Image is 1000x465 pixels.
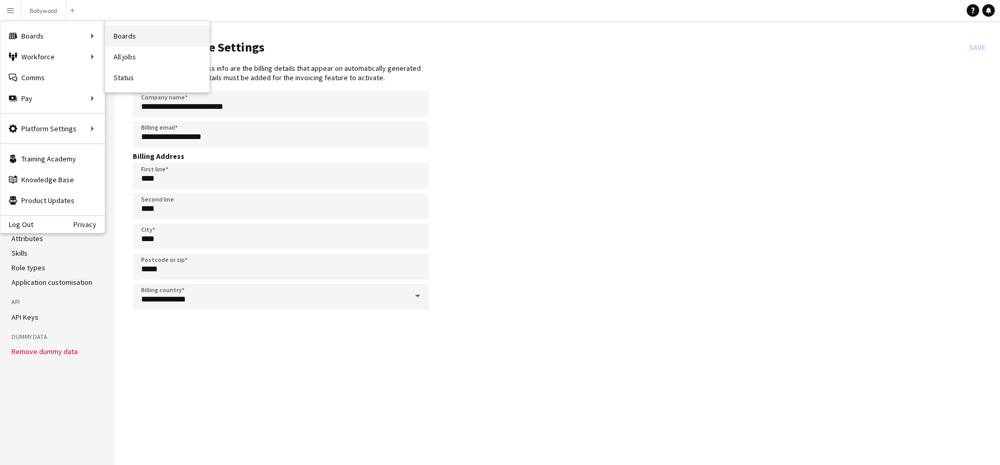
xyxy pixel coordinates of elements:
[1,67,105,88] a: Comms
[73,220,105,229] a: Privacy
[11,347,78,356] button: Remove dummy data
[1,190,105,211] a: Product Updates
[11,248,28,258] a: Skills
[105,26,209,46] a: Boards
[105,46,209,67] a: All jobs
[1,148,105,169] a: Training Academy
[1,169,105,190] a: Knowledge Base
[1,88,105,109] div: Pay
[21,1,66,21] button: Bollywood
[11,234,43,243] a: Attributes
[11,297,103,307] h3: API
[133,152,429,161] h3: Billing Address
[11,312,39,322] a: API Keys
[11,332,103,342] h3: Dummy Data
[11,278,92,287] a: Application customisation
[133,64,429,82] div: The company and address info are the billing details that appear on automatically generated Crew ...
[1,220,33,229] a: Log Out
[11,263,45,272] a: Role types
[133,40,965,55] h1: Invoice Module Settings
[1,26,105,46] div: Boards
[1,46,105,67] div: Workforce
[105,67,209,88] a: Status
[1,118,105,139] div: Platform Settings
